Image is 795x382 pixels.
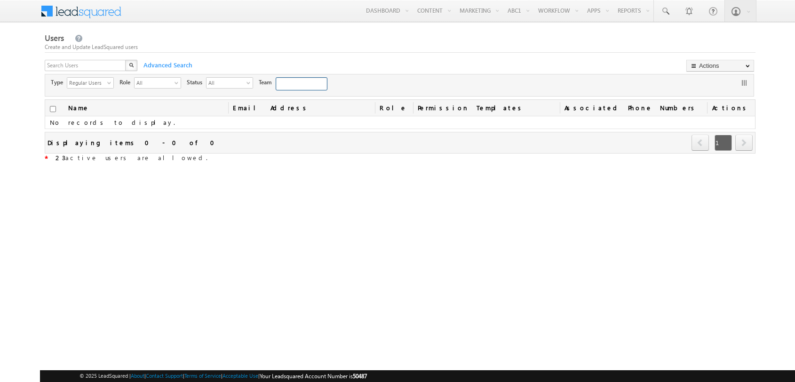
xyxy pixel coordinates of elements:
span: Type [51,78,67,87]
span: prev [692,135,709,151]
span: select [107,80,115,85]
a: Name [64,100,94,116]
a: prev [692,136,709,151]
span: select [246,80,254,85]
strong: 23 [56,154,65,162]
a: About [131,373,144,379]
a: Role [375,100,413,116]
span: Advanced Search [139,61,195,69]
span: All [207,78,245,87]
span: Users [45,33,64,43]
span: 50487 [353,373,367,380]
span: Actions [707,100,755,116]
span: active users are allowed. [48,154,207,162]
img: Search [129,63,134,67]
div: Create and Update LeadSquared users [45,43,755,51]
span: Regular Users [67,78,106,87]
a: Terms of Service [184,373,221,379]
a: Acceptable Use [223,373,258,379]
span: Role [119,78,134,87]
span: Team [259,78,276,87]
a: next [735,136,753,151]
span: Permission Templates [413,100,560,116]
span: next [735,135,753,151]
span: Status [187,78,206,87]
div: Displaying items 0 - 0 of 0 [48,137,220,148]
button: Actions [686,60,754,72]
span: © 2025 LeadSquared | | | | | [79,372,367,381]
td: No records to display. [45,116,755,129]
a: Email Address [228,100,375,116]
span: 1 [715,135,732,151]
a: Contact Support [146,373,183,379]
span: Your Leadsquared Account Number is [260,373,367,380]
input: Search Users [45,60,127,71]
a: Associated Phone Numbers [560,100,707,116]
span: All [135,78,173,87]
span: select [175,80,182,85]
